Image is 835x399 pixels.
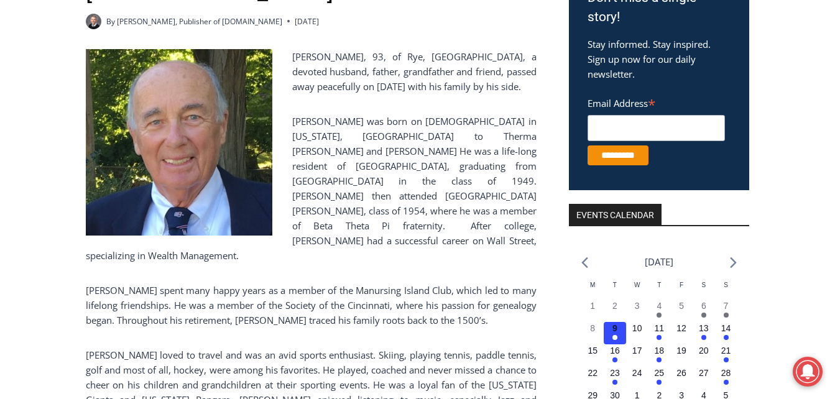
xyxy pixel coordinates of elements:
[634,282,640,288] span: W
[632,346,642,355] time: 17
[721,323,731,333] time: 14
[693,344,715,367] button: 20
[632,368,642,378] time: 24
[612,323,617,333] time: 9
[610,368,620,378] time: 23
[699,346,709,355] time: 20
[680,282,683,288] span: F
[626,322,648,344] button: 10
[701,282,706,288] span: S
[588,91,725,113] label: Email Address
[724,380,729,385] em: Has events
[613,282,617,288] span: T
[657,313,662,318] em: Has events
[86,283,537,328] p: [PERSON_NAME] spent many happy years as a member of the Manursing Island Club, which led to many ...
[724,357,729,362] em: Has events
[724,301,729,311] time: 7
[715,300,737,322] button: 7 Has events
[715,280,737,300] div: Sunday
[721,368,731,378] time: 28
[701,301,706,311] time: 6
[679,301,684,311] time: 5
[730,257,737,268] a: Next month
[86,49,537,94] p: [PERSON_NAME], 93, of Rye, [GEOGRAPHIC_DATA], a devoted husband, father, grandfather and friend, ...
[604,300,626,322] button: 2
[581,367,604,389] button: 22
[612,380,617,385] em: Has events
[612,301,617,311] time: 2
[670,367,693,389] button: 26
[635,301,640,311] time: 3
[648,300,671,322] button: 4 Has events
[645,254,673,270] li: [DATE]
[569,204,662,225] h2: Events Calendar
[612,335,617,340] em: Has events
[693,367,715,389] button: 27
[604,322,626,344] button: 9 Has events
[590,301,595,311] time: 1
[670,322,693,344] button: 12
[604,344,626,367] button: 16 Has events
[588,368,597,378] time: 22
[676,323,686,333] time: 12
[588,37,731,81] p: Stay informed. Stay inspired. Sign up now for our daily newsletter.
[693,300,715,322] button: 6 Has events
[581,280,604,300] div: Monday
[715,322,737,344] button: 14 Has events
[86,49,272,236] img: Obituary - Richard Allen Hynson
[581,300,604,322] button: 1
[657,301,662,311] time: 4
[648,280,671,300] div: Thursday
[86,114,537,263] p: [PERSON_NAME] was born on [DEMOGRAPHIC_DATA] in [US_STATE], [GEOGRAPHIC_DATA] to Therma [PERSON_N...
[693,280,715,300] div: Saturday
[106,16,115,27] span: By
[676,368,686,378] time: 26
[610,346,620,355] time: 16
[626,280,648,300] div: Wednesday
[581,257,588,268] a: Previous month
[655,346,665,355] time: 18
[715,367,737,389] button: 28 Has events
[655,368,665,378] time: 25
[581,344,604,367] button: 15
[699,368,709,378] time: 27
[693,322,715,344] button: 13 Has events
[724,313,729,318] em: Has events
[721,346,731,355] time: 21
[701,335,706,340] em: Has events
[632,323,642,333] time: 10
[670,280,693,300] div: Friday
[295,16,319,27] time: [DATE]
[657,282,661,288] span: T
[604,367,626,389] button: 23 Has events
[612,357,617,362] em: Has events
[699,323,709,333] time: 13
[657,357,662,362] em: Has events
[581,322,604,344] button: 8
[701,313,706,318] em: Has events
[648,344,671,367] button: 18 Has events
[670,344,693,367] button: 19
[724,282,728,288] span: S
[715,344,737,367] button: 21 Has events
[626,344,648,367] button: 17
[655,323,665,333] time: 11
[626,300,648,322] button: 3
[626,367,648,389] button: 24
[86,14,101,29] a: Author image
[117,16,282,27] a: [PERSON_NAME], Publisher of [DOMAIN_NAME]
[724,335,729,340] em: Has events
[590,323,595,333] time: 8
[590,282,595,288] span: M
[657,380,662,385] em: Has events
[588,346,597,355] time: 15
[648,322,671,344] button: 11 Has events
[657,335,662,340] em: Has events
[648,367,671,389] button: 25 Has events
[670,300,693,322] button: 5
[676,346,686,355] time: 19
[604,280,626,300] div: Tuesday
